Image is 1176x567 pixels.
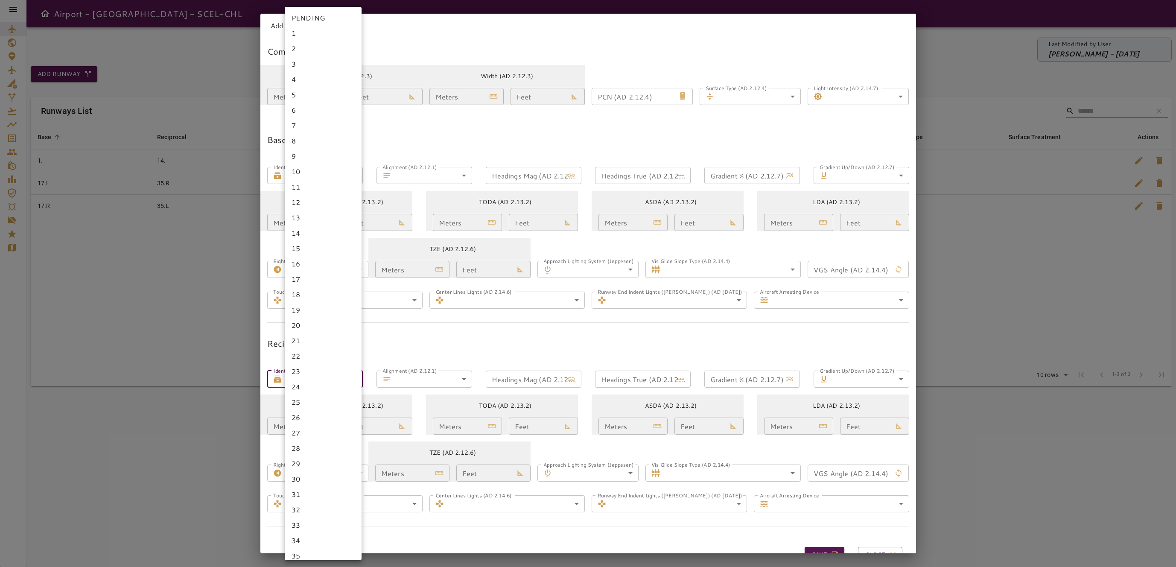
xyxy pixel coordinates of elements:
[285,41,362,56] li: 2
[285,425,362,441] li: 27
[285,210,362,225] li: 13
[285,179,362,195] li: 11
[285,487,362,502] li: 31
[285,72,362,87] li: 4
[285,517,362,533] li: 33
[285,164,362,179] li: 10
[285,195,362,210] li: 12
[285,395,362,410] li: 25
[285,10,362,26] li: PENDING
[285,302,362,318] li: 19
[285,272,362,287] li: 17
[285,456,362,471] li: 29
[285,56,362,72] li: 3
[285,287,362,302] li: 18
[285,133,362,149] li: 8
[285,533,362,548] li: 34
[285,333,362,348] li: 21
[285,149,362,164] li: 9
[285,102,362,118] li: 6
[285,225,362,241] li: 14
[285,118,362,133] li: 7
[285,348,362,364] li: 22
[285,441,362,456] li: 28
[285,410,362,425] li: 26
[285,318,362,333] li: 20
[285,379,362,395] li: 24
[285,471,362,487] li: 30
[285,26,362,41] li: 1
[285,241,362,256] li: 15
[285,87,362,102] li: 5
[285,256,362,272] li: 16
[285,364,362,379] li: 23
[285,502,362,517] li: 32
[285,548,362,564] li: 35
